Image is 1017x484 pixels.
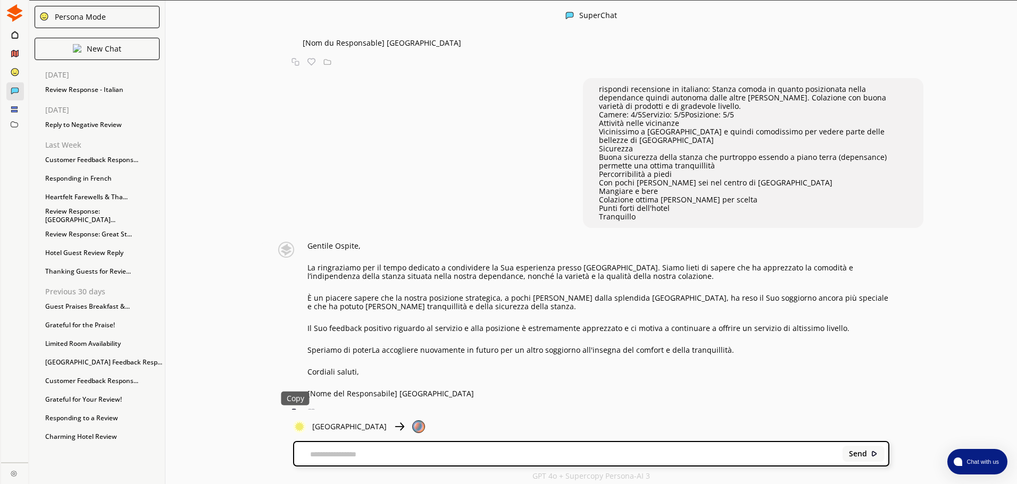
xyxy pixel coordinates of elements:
[40,171,165,186] div: Responding in French
[947,449,1007,474] button: atlas-launcher
[307,324,889,333] p: Il Suo feedback positivo riguardo al servizio e alla posizione è estremamente apprezzato e ci mot...
[307,58,315,66] img: Favorite
[291,409,299,417] img: Copy
[599,170,907,179] p: Percorribilità a piedi
[599,213,907,221] p: Tranquillo
[323,409,331,417] img: Save
[40,208,165,224] div: Review Response: [GEOGRAPHIC_DATA]...
[599,145,907,153] p: Sicurezza
[40,373,165,389] div: Customer Feedback Respons...
[307,368,889,376] p: Cordiali saluti,
[599,196,907,204] p: Colazione ottima [PERSON_NAME] per scelta
[40,299,165,315] div: Guest Praises Breakfast &...
[45,71,165,79] p: [DATE]
[40,447,165,463] div: Positive Review Response
[6,4,23,22] img: Close
[599,119,907,128] p: Attività nelle vicinanze
[40,410,165,426] div: Responding to a Review
[291,58,299,66] img: Copy
[565,11,574,20] img: Close
[40,317,165,333] div: Grateful for the Praise!
[323,58,331,66] img: Save
[40,226,165,242] div: Review Response: Great St...
[45,106,165,114] p: [DATE]
[307,294,889,311] p: È un piacere sapere che la nostra posizione strategica, a pochi [PERSON_NAME] dalla splendida [GE...
[599,187,907,196] p: Mangiare e bere
[599,204,907,213] p: Punti forti dell'hotel
[40,245,165,261] div: Hotel Guest Review Reply
[293,420,306,433] img: Close
[73,44,81,53] img: Close
[40,429,165,445] div: Charming Hotel Review
[532,472,650,480] p: GPT 4o + Supercopy Persona-AI 3
[307,346,889,354] p: Speriamo di poterLa accogliere nuovamente in futuro per un altro soggiorno all'insegna del comfor...
[45,287,165,296] p: Previous 30 days
[871,450,878,457] img: Close
[40,264,165,279] div: Thanking Guests for Revie...
[1,463,28,481] a: Close
[307,264,889,281] p: La ringraziamo per il tempo dedicato a condividere la Sua esperienza presso [GEOGRAPHIC_DATA]. Si...
[579,11,617,21] div: SuperChat
[281,392,310,405] div: Copy
[11,470,17,477] img: Close
[599,153,907,170] p: Buona sicurezza della stanza che purtroppo essendo a piano terra (depensance) permette una ottima...
[307,242,889,250] p: Gentile Ospite,
[303,39,889,47] p: [Nom du Responsable] [GEOGRAPHIC_DATA]
[599,85,907,111] p: rispondi recensione in italiano: Stanza comoda in quanto posizionata nella dependance quindi auto...
[599,111,907,119] p: Camere: 4/5Servizio: 5/5Posizione: 5/5
[40,354,165,370] div: [GEOGRAPHIC_DATA] Feedback Resp...
[40,189,165,205] div: Heartfelt Farewells & Tha...
[40,152,165,168] div: Customer Feedback Respons...
[40,117,165,133] div: Reply to Negative Review
[307,389,889,398] p: [Nome del Responsabile] [GEOGRAPHIC_DATA]
[270,242,302,258] img: Close
[87,45,121,53] p: New Chat
[962,457,1001,466] span: Chat with us
[393,420,406,433] img: Close
[849,449,867,458] b: Send
[40,336,165,352] div: Limited Room Availability
[599,128,907,145] p: Vicinissimo a [GEOGRAPHIC_DATA] e quindi comodissimo per vedere parte delle bellezze di [GEOGRAPH...
[307,409,315,417] img: Favorite
[51,13,106,21] div: Persona Mode
[40,392,165,407] div: Grateful for Your Review!
[40,82,165,98] div: Review Response - Italian
[312,422,387,431] p: [GEOGRAPHIC_DATA]
[412,420,425,433] img: Close
[599,179,907,187] p: Con pochi [PERSON_NAME] sei nel centro di [GEOGRAPHIC_DATA]
[45,141,165,149] p: Last Week
[39,12,49,21] img: Close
